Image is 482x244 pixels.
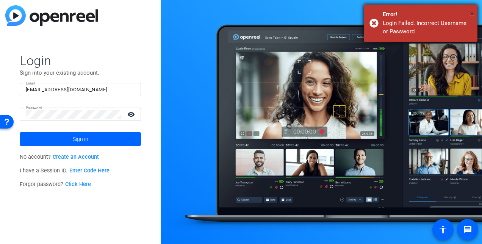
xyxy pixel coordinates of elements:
p: Sign into your existing account. [20,69,141,77]
span: Forgot password? [20,181,91,188]
mat-icon: visibility [123,109,141,120]
mat-icon: accessibility [438,225,448,234]
a: Click Here [65,181,91,188]
span: × [470,9,474,18]
span: I have a Session ID. [20,167,110,174]
button: Sign in [20,132,141,146]
img: blue-gradient.svg [5,5,98,26]
mat-icon: message [463,225,472,234]
span: Login [20,53,141,69]
div: Error! [383,10,472,19]
div: Login Failed. Incorrect Username or Password [383,19,472,36]
a: Create an Account [53,154,99,160]
mat-label: Password [26,106,42,110]
span: Sign in [73,130,88,149]
mat-label: Email [26,81,35,85]
span: No account? [20,154,99,160]
input: Enter Email Address [26,85,135,94]
button: Close [470,8,474,19]
a: Enter Code Here [69,167,110,174]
